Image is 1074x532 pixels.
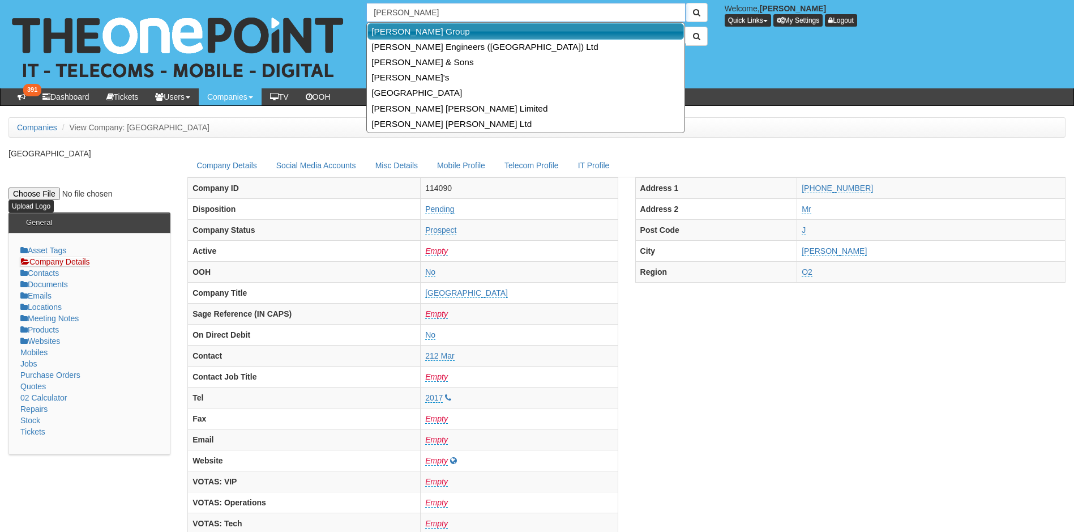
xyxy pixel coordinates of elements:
a: Mr [802,205,811,214]
h3: General [20,213,58,232]
td: 114090 [421,177,618,198]
div: Welcome, [716,3,1074,27]
a: Jobs [20,359,37,368]
a: Empty [425,498,448,508]
a: Pending [425,205,454,214]
a: Websites [20,337,60,346]
a: Stock [20,416,40,425]
a: Mobile Profile [428,154,494,177]
th: Fax [188,408,421,429]
a: 2017 [425,393,443,403]
a: Contacts [20,269,59,278]
a: Meeting Notes [20,314,79,323]
a: Documents [20,280,68,289]
a: Asset Tags [20,246,66,255]
a: [PERSON_NAME]'s [368,70,683,85]
a: Empty [425,435,448,445]
span: 391 [23,84,41,96]
a: Company Details [187,154,266,177]
li: View Company: [GEOGRAPHIC_DATA] [59,122,209,133]
th: Post Code [635,219,797,240]
a: Telecom Profile [495,154,568,177]
th: Email [188,429,421,450]
b: [PERSON_NAME] [760,4,826,13]
a: Empty [425,372,448,382]
th: On Direct Debit [188,324,421,345]
a: Companies [199,88,262,105]
a: Prospect [425,225,456,235]
a: [GEOGRAPHIC_DATA] [425,288,508,298]
a: IT Profile [569,154,619,177]
th: Tel [188,387,421,408]
a: [PERSON_NAME] [802,246,867,256]
a: [PERSON_NAME] [PERSON_NAME] Limited [368,101,683,116]
a: J [802,225,806,235]
a: Users [147,88,199,105]
a: Empty [425,309,448,319]
th: Address 1 [635,177,797,198]
a: Tickets [20,427,45,436]
th: Disposition [188,198,421,219]
a: [PHONE_NUMBER] [802,184,873,193]
a: Tickets [98,88,147,105]
th: Address 2 [635,198,797,219]
a: Empty [425,456,448,466]
a: [PERSON_NAME] [PERSON_NAME] Ltd [368,116,683,131]
a: Social Media Accounts [267,154,365,177]
th: Sage Reference (IN CAPS) [188,303,421,324]
a: [PERSON_NAME] & Sons [368,54,683,70]
a: O2 [802,267,812,277]
a: 212 Mar [425,351,454,361]
a: Companies [17,123,57,132]
a: Quotes [20,382,46,391]
a: Empty [425,519,448,529]
a: Company Details [20,257,90,267]
a: Empty [425,414,448,424]
th: OOH [188,261,421,282]
th: Contact Job Title [188,366,421,387]
th: Company ID [188,177,421,198]
th: Company Title [188,282,421,303]
a: 02 Calculator [20,393,67,402]
a: Mobiles [20,348,48,357]
a: Dashboard [34,88,98,105]
button: Quick Links [725,14,771,27]
a: My Settings [773,14,823,27]
a: Products [20,325,59,334]
a: Locations [20,303,62,312]
a: [GEOGRAPHIC_DATA] [368,85,683,100]
th: Region [635,261,797,282]
a: OOH [297,88,339,105]
input: Search Companies [366,3,685,22]
th: Company Status [188,219,421,240]
a: TV [262,88,297,105]
a: Emails [20,291,52,300]
a: [PERSON_NAME] Group [367,23,684,40]
th: City [635,240,797,261]
th: VOTAS: Operations [188,492,421,513]
th: Website [188,450,421,471]
a: Purchase Orders [20,371,80,380]
p: [GEOGRAPHIC_DATA] [8,148,170,159]
a: [PERSON_NAME] Engineers ([GEOGRAPHIC_DATA]) Ltd [368,39,683,54]
a: Empty [425,246,448,256]
a: Empty [425,477,448,487]
a: No [425,330,435,340]
th: Active [188,240,421,261]
input: Upload Logo [8,200,54,212]
a: Misc Details [366,154,427,177]
th: Contact [188,345,421,366]
a: No [425,267,435,277]
th: VOTAS: VIP [188,471,421,492]
a: Repairs [20,405,48,414]
a: Logout [825,14,857,27]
